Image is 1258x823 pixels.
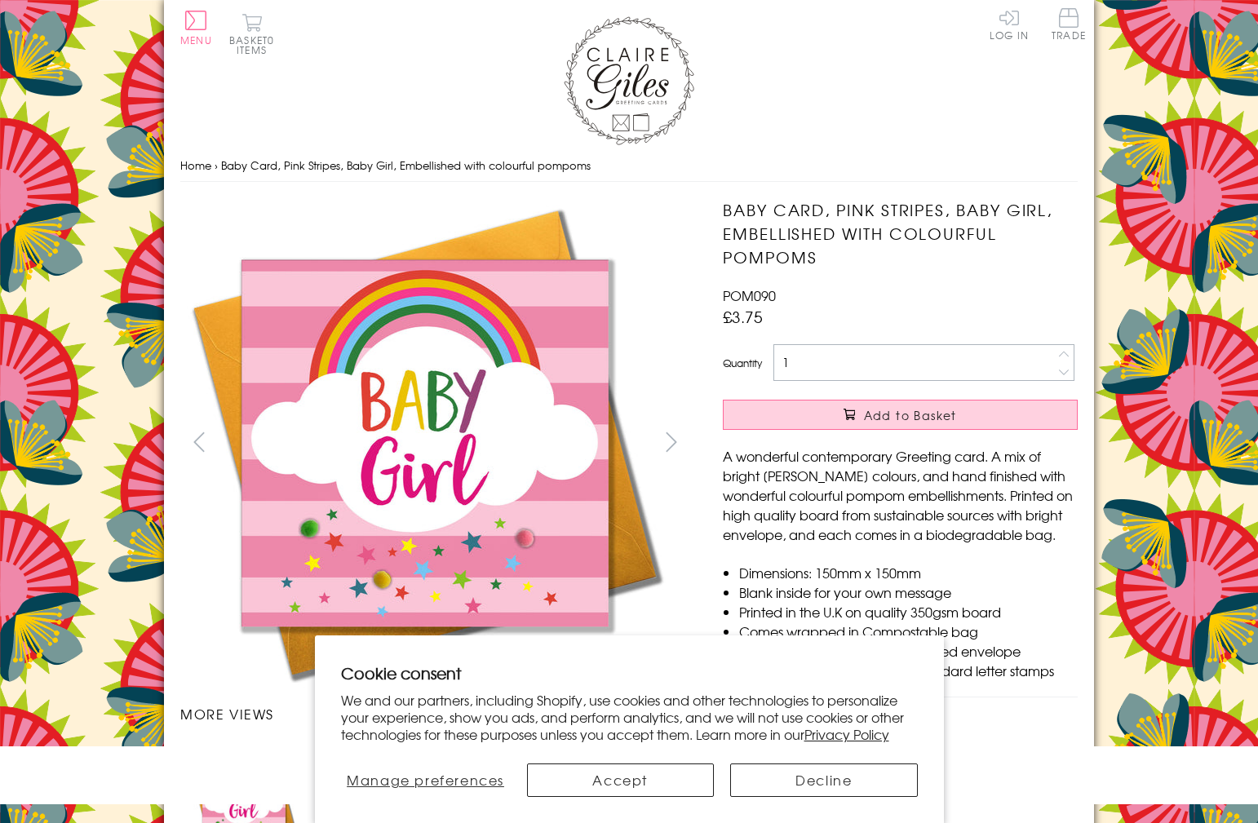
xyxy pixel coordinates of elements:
li: Comes wrapped in Compostable bag [739,622,1078,641]
button: next [653,423,690,460]
span: Baby Card, Pink Stripes, Baby Girl, Embellished with colourful pompoms [221,157,591,173]
span: POM090 [723,285,776,305]
p: A wonderful contemporary Greeting card. A mix of bright [PERSON_NAME] colours, and hand finished ... [723,446,1078,544]
button: Basket0 items [229,13,274,55]
p: We and our partners, including Shopify, use cookies and other technologies to personalize your ex... [341,692,918,742]
span: Add to Basket [864,407,957,423]
h3: More views [180,704,690,723]
button: Accept [527,763,714,797]
li: Blank inside for your own message [739,582,1078,602]
img: Baby Card, Pink Stripes, Baby Girl, Embellished with colourful pompoms [690,198,1180,688]
button: Decline [730,763,917,797]
li: Dimensions: 150mm x 150mm [739,563,1078,582]
span: 0 items [237,33,274,57]
img: Baby Card, Pink Stripes, Baby Girl, Embellished with colourful pompoms [180,198,670,688]
span: Menu [180,33,212,47]
button: Manage preferences [340,763,510,797]
img: Claire Giles Greetings Cards [564,16,694,145]
a: Privacy Policy [804,724,889,744]
span: › [215,157,218,173]
a: Log In [990,8,1029,40]
h1: Baby Card, Pink Stripes, Baby Girl, Embellished with colourful pompoms [723,198,1078,268]
label: Quantity [723,356,762,370]
h2: Cookie consent [341,661,918,684]
button: Menu [180,11,212,45]
span: Manage preferences [347,770,504,790]
li: Printed in the U.K on quality 350gsm board [739,602,1078,622]
nav: breadcrumbs [180,149,1078,183]
span: Trade [1052,8,1086,40]
a: Trade [1052,8,1086,43]
a: Home [180,157,211,173]
button: prev [180,423,217,460]
span: £3.75 [723,305,763,328]
button: Add to Basket [723,400,1078,430]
